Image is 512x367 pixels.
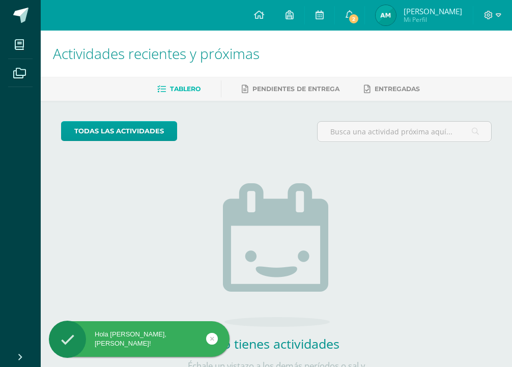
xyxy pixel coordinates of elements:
a: Pendientes de entrega [242,81,339,97]
span: 2 [348,13,359,24]
span: Tablero [170,85,201,93]
a: Entregadas [364,81,420,97]
a: Tablero [157,81,201,97]
input: Busca una actividad próxima aquí... [318,122,491,142]
span: [PERSON_NAME] [404,6,462,16]
span: Mi Perfil [404,15,462,24]
img: 5aff8107e2743b95bcacb5259c68ceb2.png [376,5,396,25]
h2: No tienes actividades [175,335,378,352]
span: Entregadas [375,85,420,93]
span: Pendientes de entrega [252,85,339,93]
img: no_activities.png [223,183,330,327]
a: todas las Actividades [61,121,177,141]
span: Actividades recientes y próximas [53,44,260,63]
div: Hola [PERSON_NAME], [PERSON_NAME]! [49,330,230,348]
